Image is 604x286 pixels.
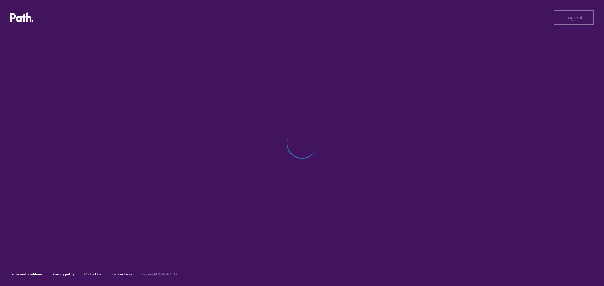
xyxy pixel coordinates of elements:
[53,272,74,276] a: Privacy policy
[84,272,101,276] a: Contact Us
[111,272,132,276] a: Join our team
[142,273,177,276] h6: Copyright © Path 2018
[554,10,594,25] button: Log out
[10,272,42,276] a: Terms and conditions
[565,15,583,20] span: Log out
